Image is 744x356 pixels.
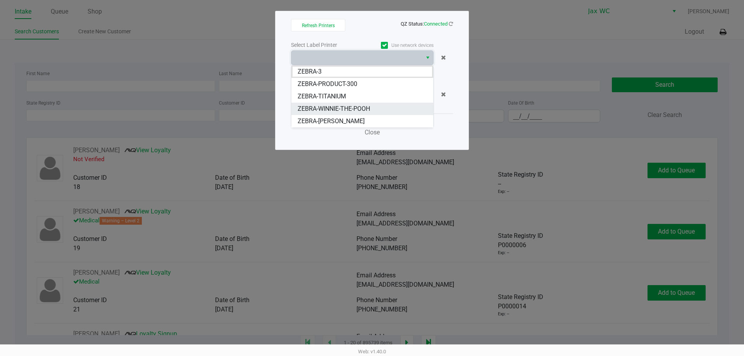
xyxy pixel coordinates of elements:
span: Web: v1.40.0 [358,349,386,354]
span: ZEBRA-WINNIE-THE-POOH [298,104,370,114]
button: Refresh Printers [291,19,345,31]
span: ZEBRA-[PERSON_NAME] [298,117,365,126]
label: Use network devices [362,42,434,49]
div: Select Label Printer [291,41,362,49]
span: Connected [424,21,448,27]
span: ZEBRA-PRODUCT-300 [298,79,357,89]
span: Refresh Printers [302,23,335,28]
span: Close [365,129,380,136]
span: ZEBRA-TITANIUM [298,92,346,101]
button: Select [422,51,433,65]
button: Close [360,125,384,140]
span: QZ Status: [401,21,453,27]
span: ZEBRA-3 [298,67,322,76]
